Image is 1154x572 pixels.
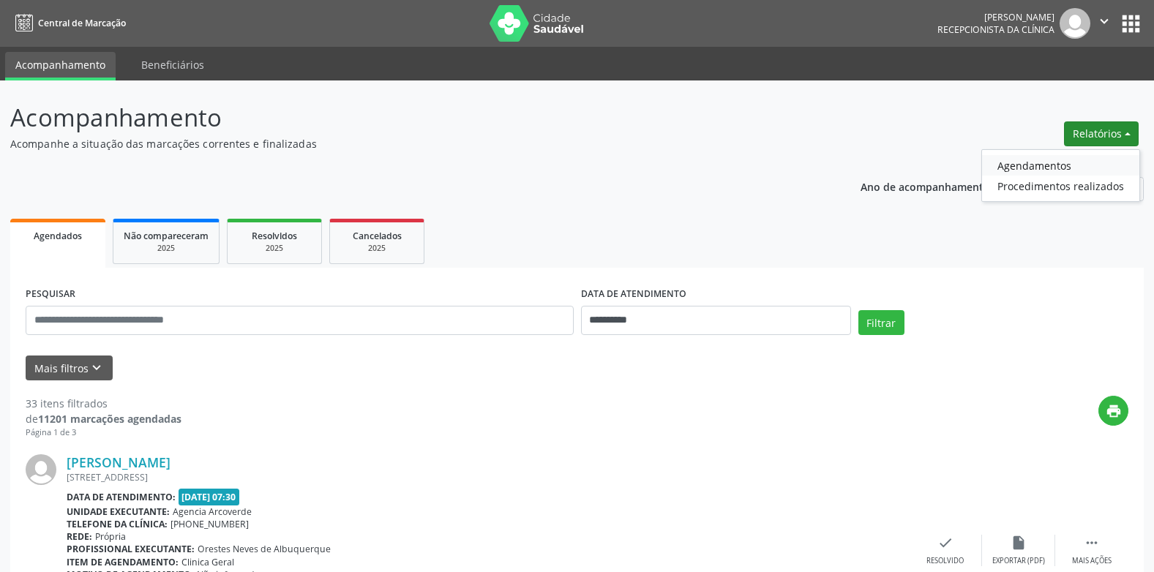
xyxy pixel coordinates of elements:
[67,518,168,530] b: Telefone da clínica:
[38,17,126,29] span: Central de Marcação
[26,396,181,411] div: 33 itens filtrados
[173,505,252,518] span: Agencia Arcoverde
[858,310,904,335] button: Filtrar
[5,52,116,80] a: Acompanhamento
[981,149,1140,202] ul: Relatórios
[982,176,1139,196] a: Procedimentos realizados
[26,283,75,306] label: PESQUISAR
[1064,121,1139,146] button: Relatórios
[198,543,331,555] span: Orestes Neves de Albuquerque
[10,136,803,151] p: Acompanhe a situação das marcações correntes e finalizadas
[171,518,249,530] span: [PHONE_NUMBER]
[38,412,181,426] strong: 11201 marcações agendadas
[937,11,1054,23] div: [PERSON_NAME]
[1096,13,1112,29] i: 
[67,454,171,470] a: [PERSON_NAME]
[67,505,170,518] b: Unidade executante:
[992,556,1045,566] div: Exportar (PDF)
[1118,11,1144,37] button: apps
[179,489,240,505] span: [DATE] 07:30
[26,454,56,485] img: img
[937,535,953,551] i: check
[124,243,209,254] div: 2025
[1060,8,1090,39] img: img
[34,230,82,242] span: Agendados
[1072,556,1112,566] div: Mais ações
[26,426,181,439] div: Página 1 de 3
[67,471,909,483] div: [STREET_ADDRESS]
[340,243,413,254] div: 2025
[67,530,92,543] b: Rede:
[238,243,311,254] div: 2025
[252,230,297,242] span: Resolvidos
[10,11,126,35] a: Central de Marcação
[1084,535,1100,551] i: 
[181,556,234,568] span: Clinica Geral
[1098,396,1128,426] button: print
[131,52,214,78] a: Beneficiários
[353,230,402,242] span: Cancelados
[67,556,179,568] b: Item de agendamento:
[1106,403,1122,419] i: print
[982,155,1139,176] a: Agendamentos
[861,177,990,195] p: Ano de acompanhamento
[26,355,113,381] button: Mais filtroskeyboard_arrow_down
[10,99,803,136] p: Acompanhamento
[926,556,964,566] div: Resolvido
[581,283,686,306] label: DATA DE ATENDIMENTO
[89,360,105,376] i: keyboard_arrow_down
[937,23,1054,36] span: Recepcionista da clínica
[67,543,195,555] b: Profissional executante:
[124,230,209,242] span: Não compareceram
[95,530,126,543] span: Própria
[1090,8,1118,39] button: 
[67,491,176,503] b: Data de atendimento:
[1011,535,1027,551] i: insert_drive_file
[26,411,181,426] div: de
